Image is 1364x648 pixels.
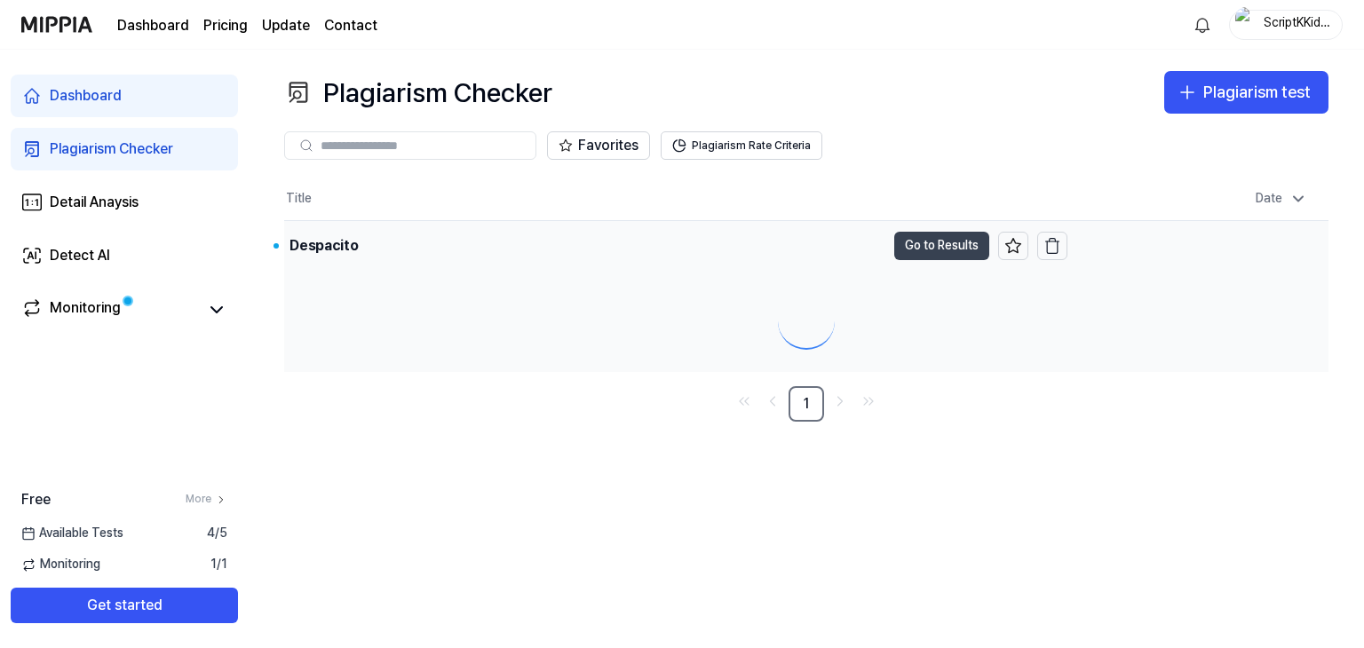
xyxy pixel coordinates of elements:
[50,192,139,213] div: Detail Anaysis
[1235,7,1257,43] img: profile
[284,71,552,114] div: Plagiarism Checker
[1249,185,1314,213] div: Date
[547,131,650,160] button: Favorites
[262,15,310,36] a: Update
[1229,10,1343,40] button: profileScriptKKiddie
[21,489,51,510] span: Free
[210,556,227,573] span: 1 / 1
[50,138,173,160] div: Plagiarism Checker
[1203,80,1311,106] div: Plagiarism test
[11,181,238,224] a: Detail Anaysis
[284,386,1328,422] nav: pagination
[289,235,359,257] div: Despacito
[760,389,785,414] a: Go to previous page
[284,178,1067,220] th: Title
[203,15,248,36] a: Pricing
[1067,220,1328,271] td: [DATE] 6:22 AM
[856,389,881,414] a: Go to last page
[661,131,822,160] button: Plagiarism Rate Criteria
[186,492,227,507] a: More
[21,556,100,573] span: Monitoring
[789,386,824,422] a: 1
[11,128,238,170] a: Plagiarism Checker
[117,15,189,36] a: Dashboard
[324,15,377,36] a: Contact
[207,525,227,542] span: 4 / 5
[50,85,122,107] div: Dashboard
[1192,14,1213,36] img: 알림
[732,389,757,414] a: Go to first page
[50,245,110,266] div: Detect AI
[21,297,199,322] a: Monitoring
[1164,71,1328,114] button: Plagiarism test
[11,588,238,623] button: Get started
[50,297,121,322] div: Monitoring
[11,75,238,117] a: Dashboard
[894,232,989,260] button: Go to Results
[11,234,238,277] a: Detect AI
[21,525,123,542] span: Available Tests
[828,389,852,414] a: Go to next page
[1262,14,1331,34] div: ScriptKKiddie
